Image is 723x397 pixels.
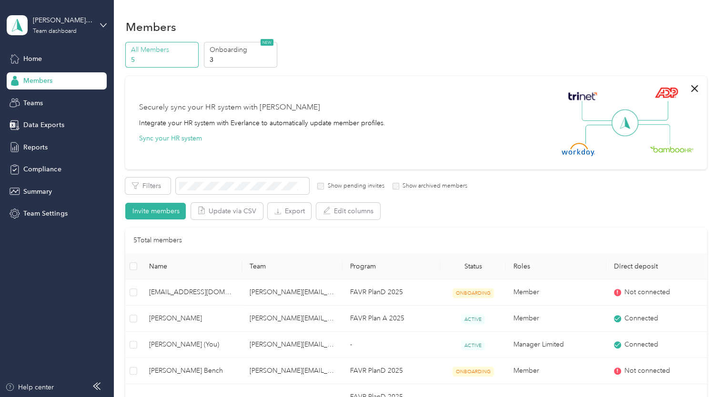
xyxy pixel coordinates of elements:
span: NEW [261,39,273,46]
button: Invite members [125,203,186,219]
button: Export [268,203,311,219]
td: FAVR PlanD 2025 [342,358,441,384]
td: - [342,332,441,358]
td: josh.moore@bldonline.com [242,332,342,358]
p: 5 [131,55,196,65]
p: All Members [131,45,196,55]
span: Summary [23,187,52,197]
div: Team dashboard [33,29,77,34]
span: [PERSON_NAME] (You) [149,339,234,350]
span: Compliance [23,164,61,174]
button: Sync your HR system [139,133,201,143]
button: Edit columns [316,203,380,219]
span: Reports [23,142,48,152]
img: Line Left Up [582,101,615,121]
td: Joshua Moore (You) [141,332,242,358]
img: ADP [654,87,678,98]
td: Member [506,279,606,306]
th: Name [141,253,242,279]
td: josh.moore@bldonline.com [242,358,342,384]
span: Name [149,262,234,270]
label: Show pending invites [324,182,384,190]
span: Not connected [624,366,670,376]
span: ONBOARDING [452,288,494,298]
span: Members [23,76,52,86]
img: Line Right Up [635,101,668,121]
div: [PERSON_NAME][EMAIL_ADDRESS][PERSON_NAME][DOMAIN_NAME] [33,15,92,25]
iframe: Everlance-gr Chat Button Frame [670,344,723,397]
td: josh.moore@bldonline.com [242,306,342,332]
span: [PERSON_NAME] Bench [149,366,234,376]
p: Onboarding [209,45,274,55]
span: Data Exports [23,120,64,130]
td: Christopher D. Bench [141,358,242,384]
button: Update via CSV [191,203,263,219]
span: Teams [23,98,43,108]
span: ACTIVE [461,340,485,350]
th: Roles [506,253,606,279]
th: Team [242,253,342,279]
span: Connected [624,339,658,350]
span: Connected [624,313,658,324]
td: Manager Limited [506,332,606,358]
td: ONBOARDING [441,279,506,306]
th: Direct deposit [606,253,707,279]
span: [EMAIL_ADDRESS][DOMAIN_NAME] [149,287,234,298]
td: Cody A. Smith [141,306,242,332]
span: [PERSON_NAME] [149,313,234,324]
label: Show archived members [399,182,467,190]
img: Line Left Down [585,124,618,144]
td: Member [506,358,606,384]
h1: Members [125,22,176,32]
span: ONBOARDING [452,367,494,377]
span: Home [23,54,42,64]
img: BambooHR [650,146,693,152]
button: Help center [5,382,54,392]
div: Securely sync your HR system with [PERSON_NAME] [139,102,320,113]
td: Member [506,306,606,332]
td: FAVR PlanD 2025 [342,279,441,306]
img: Workday [562,143,595,156]
div: Integrate your HR system with Everlance to automatically update member profiles. [139,118,385,128]
span: ACTIVE [461,314,485,324]
img: Trinet [566,89,599,103]
td: ONBOARDING [441,358,506,384]
p: 5 Total members [133,235,181,246]
button: Filters [125,178,171,194]
td: josh.moore@bldonline.com [242,279,342,306]
span: Team Settings [23,208,67,218]
th: Program [342,253,441,279]
img: Line Right Down [637,124,670,145]
span: Not connected [624,287,670,298]
th: Status [441,253,506,279]
td: jimmiebarnes77@yahoo.com [141,279,242,306]
td: FAVR Plan A 2025 [342,306,441,332]
p: 3 [209,55,274,65]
